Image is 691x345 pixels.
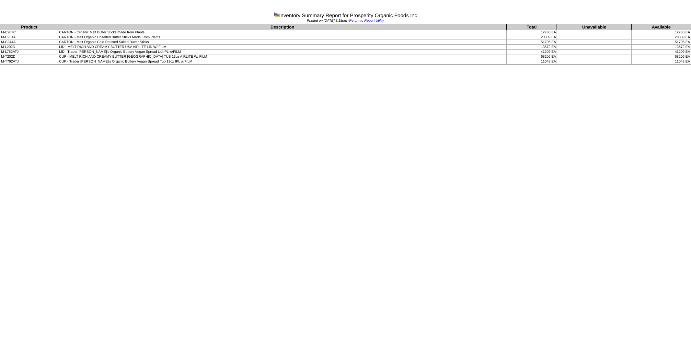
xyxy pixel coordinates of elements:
[58,24,507,30] th: Description
[58,40,507,45] td: CARTON - Melt Organic Cold Pressed Salted Butter Sticks
[632,59,691,64] td: 11048 EA
[632,54,691,59] td: 68206 EA
[58,59,507,64] td: CUP - Trader [PERSON_NAME]'s Organic Buttery Vegan Spread Tub 13oz IPL w/FILM
[632,50,691,54] td: 41209 EA
[557,24,632,30] th: Unavailable
[507,40,557,45] td: 51706 EA
[0,30,58,35] td: M-C207C
[632,24,691,30] th: Available
[274,12,279,17] img: graph.gif
[58,50,507,54] td: LID - Trader [PERSON_NAME]'s Organic Buttery Vegan Spread Lid IPL w/FILM
[0,35,58,40] td: M-C231A
[507,54,557,59] td: 68206 EA
[632,40,691,45] td: 51706 EA
[507,45,557,50] td: 13672 EA
[632,30,691,35] td: 12786 EA
[0,50,58,54] td: M-L762ATJ
[0,45,58,50] td: M-L202D
[632,45,691,50] td: 13672 EA
[507,35,557,40] td: 20309 EA
[507,50,557,54] td: 41209 EA
[58,30,507,35] td: CARTON - Organic Melt Butter Sticks made from Plants
[632,35,691,40] td: 20309 EA
[507,59,557,64] td: 11048 EA
[58,45,507,50] td: LID - MELT RICH AND CREAMY BUTTER USA AIRLITE LID W/ FILM
[0,40,58,45] td: M-C244A
[349,19,384,23] a: Return to Report Utility
[58,35,507,40] td: CARTON - Melt Organic Unsalted Butter Sticks Made From Plants
[0,59,58,64] td: M-T762ATJ
[0,54,58,59] td: M-T202D
[58,54,507,59] td: CUP - MELT RICH AND CREAMY BUTTER [GEOGRAPHIC_DATA] TUB 13oz AIRLITE W/ FILM
[507,24,557,30] th: Total
[507,30,557,35] td: 12786 EA
[0,24,58,30] th: Product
